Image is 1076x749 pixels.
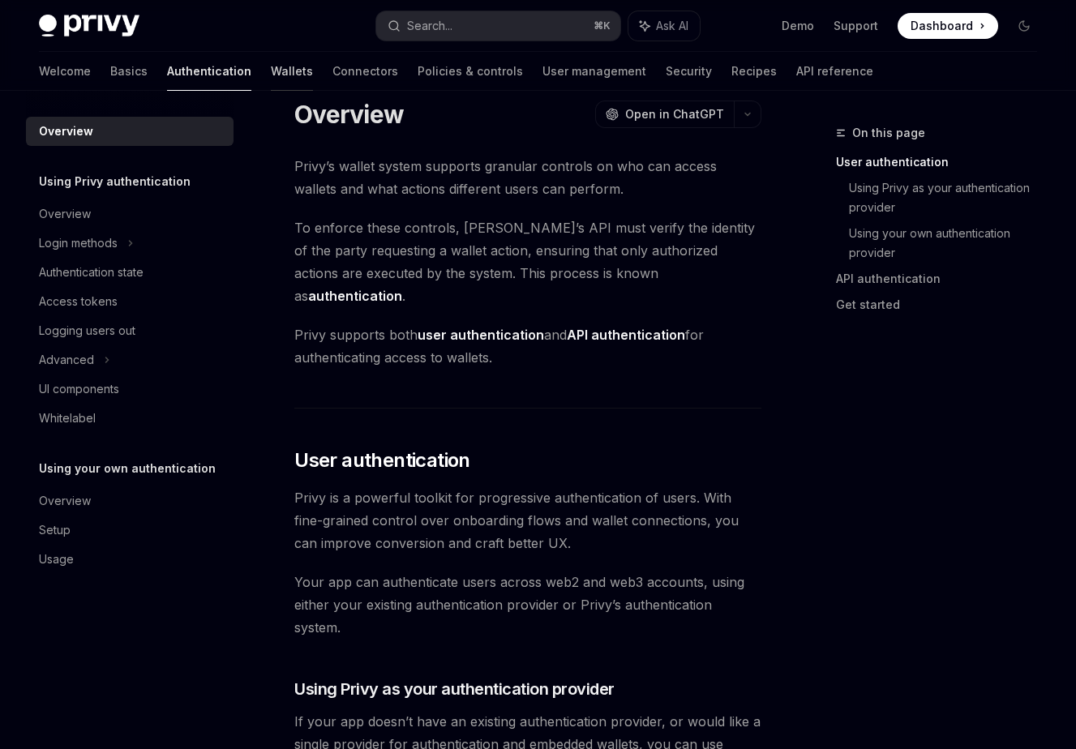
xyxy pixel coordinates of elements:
[567,327,685,343] strong: API authentication
[849,175,1050,220] a: Using Privy as your authentication provider
[656,18,688,34] span: Ask AI
[39,172,191,191] h5: Using Privy authentication
[39,550,74,569] div: Usage
[294,447,470,473] span: User authentication
[407,16,452,36] div: Search...
[39,292,118,311] div: Access tokens
[294,155,761,200] span: Privy’s wallet system supports granular controls on who can access wallets and what actions diffe...
[26,516,234,545] a: Setup
[26,404,234,433] a: Whitelabel
[836,292,1050,318] a: Get started
[782,18,814,34] a: Demo
[332,52,398,91] a: Connectors
[731,52,777,91] a: Recipes
[39,233,118,253] div: Login methods
[39,350,94,370] div: Advanced
[39,263,144,282] div: Authentication state
[911,18,973,34] span: Dashboard
[594,19,611,32] span: ⌘ K
[39,15,139,37] img: dark logo
[110,52,148,91] a: Basics
[898,13,998,39] a: Dashboard
[26,199,234,229] a: Overview
[294,571,761,639] span: Your app can authenticate users across web2 and web3 accounts, using either your existing authent...
[26,287,234,316] a: Access tokens
[796,52,873,91] a: API reference
[39,409,96,428] div: Whitelabel
[294,100,404,129] h1: Overview
[39,204,91,224] div: Overview
[595,101,734,128] button: Open in ChatGPT
[39,52,91,91] a: Welcome
[849,220,1050,266] a: Using your own authentication provider
[39,491,91,511] div: Overview
[308,288,402,304] strong: authentication
[628,11,700,41] button: Ask AI
[26,316,234,345] a: Logging users out
[294,678,615,700] span: Using Privy as your authentication provider
[1011,13,1037,39] button: Toggle dark mode
[167,52,251,91] a: Authentication
[666,52,712,91] a: Security
[852,123,925,143] span: On this page
[39,321,135,340] div: Logging users out
[836,266,1050,292] a: API authentication
[625,106,724,122] span: Open in ChatGPT
[26,545,234,574] a: Usage
[294,486,761,554] span: Privy is a powerful toolkit for progressive authentication of users. With fine-grained control ov...
[26,258,234,287] a: Authentication state
[294,323,761,369] span: Privy supports both and for authenticating access to wallets.
[418,327,544,343] strong: user authentication
[39,459,216,478] h5: Using your own authentication
[39,520,71,540] div: Setup
[418,52,523,91] a: Policies & controls
[26,486,234,516] a: Overview
[294,216,761,307] span: To enforce these controls, [PERSON_NAME]’s API must verify the identity of the party requesting a...
[26,117,234,146] a: Overview
[834,18,878,34] a: Support
[836,149,1050,175] a: User authentication
[271,52,313,91] a: Wallets
[39,379,119,399] div: UI components
[542,52,646,91] a: User management
[39,122,93,141] div: Overview
[26,374,234,404] a: UI components
[376,11,621,41] button: Search...⌘K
